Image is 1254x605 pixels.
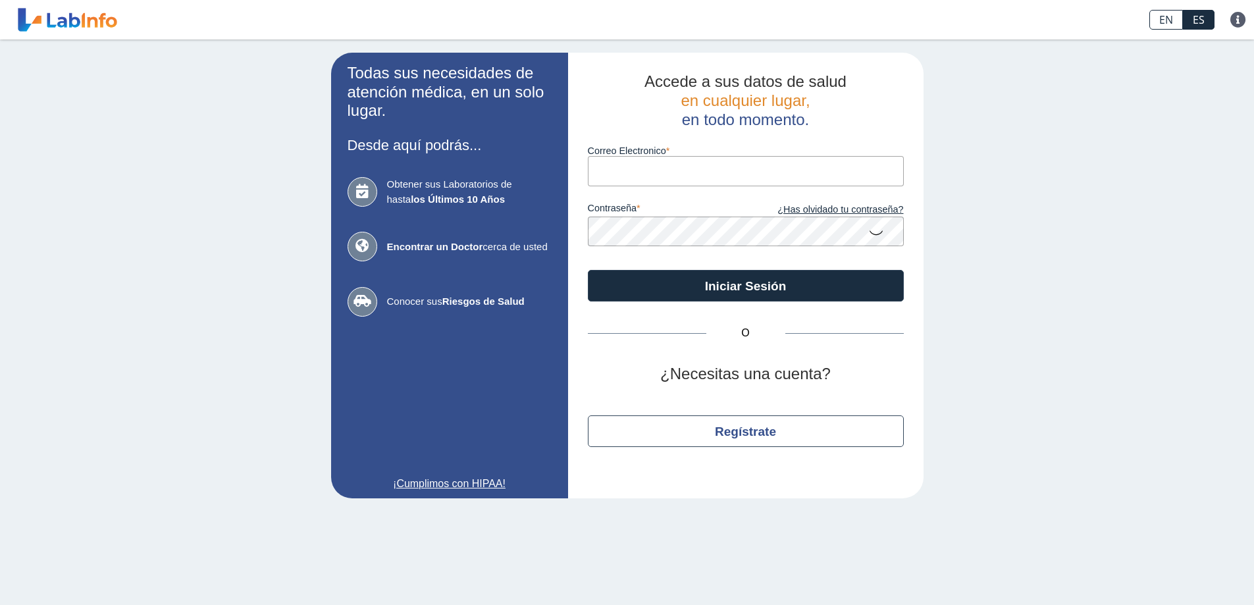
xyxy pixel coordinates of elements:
label: contraseña [588,203,746,217]
button: Regístrate [588,415,904,447]
span: cerca de usted [387,240,552,255]
b: Riesgos de Salud [442,296,525,307]
span: Accede a sus datos de salud [644,72,847,90]
b: los Últimos 10 Años [411,194,505,205]
span: O [706,325,785,341]
span: Conocer sus [387,294,552,309]
h2: Todas sus necesidades de atención médica, en un solo lugar. [348,64,552,120]
span: Obtener sus Laboratorios de hasta [387,177,552,207]
label: Correo Electronico [588,145,904,156]
a: ¡Cumplimos con HIPAA! [348,476,552,492]
a: EN [1149,10,1183,30]
span: en todo momento. [682,111,809,128]
b: Encontrar un Doctor [387,241,483,252]
span: en cualquier lugar, [681,92,810,109]
a: ES [1183,10,1215,30]
button: Iniciar Sesión [588,270,904,302]
h3: Desde aquí podrás... [348,137,552,153]
a: ¿Has olvidado tu contraseña? [746,203,904,217]
h2: ¿Necesitas una cuenta? [588,365,904,384]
